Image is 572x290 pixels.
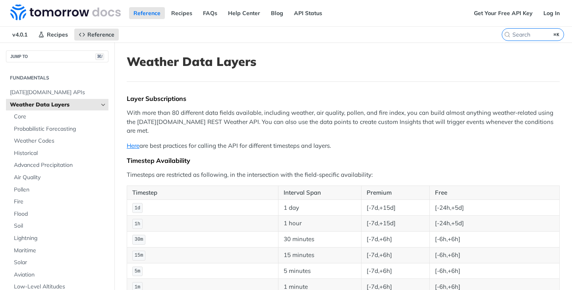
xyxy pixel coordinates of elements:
a: Lightning [10,232,108,244]
span: Historical [14,149,106,157]
div: Layer Subscriptions [127,95,560,102]
span: Flood [14,210,106,218]
a: Here [127,142,139,149]
h2: Fundamentals [6,74,108,81]
span: Air Quality [14,174,106,182]
span: Advanced Precipitation [14,161,106,169]
p: With more than 80 different data fields available, including weather, air quality, pollen, and fi... [127,108,560,135]
th: Interval Span [278,186,361,200]
span: Lightning [14,234,106,242]
td: [-24h,+5d] [430,200,560,216]
span: v4.0.1 [8,29,32,41]
a: FAQs [199,7,222,19]
p: Timesteps are restricted as following, in the intersection with the field-specific availability: [127,170,560,180]
h1: Weather Data Layers [127,54,560,69]
a: Historical [10,147,108,159]
a: Recipes [167,7,197,19]
a: Pollen [10,184,108,196]
a: Flood [10,208,108,220]
span: Reference [87,31,114,38]
span: 30m [135,237,143,242]
span: Pollen [14,186,106,194]
a: Weather Data LayersHide subpages for Weather Data Layers [6,99,108,111]
span: Maritime [14,247,106,255]
th: Premium [361,186,429,200]
a: Solar [10,257,108,269]
a: Weather Codes [10,135,108,147]
td: 15 minutes [278,247,361,263]
td: 5 minutes [278,263,361,279]
span: 5m [135,269,140,274]
span: Fire [14,198,106,206]
span: [DATE][DOMAIN_NAME] APIs [10,89,106,97]
span: 1h [135,221,140,227]
kbd: ⌘K [552,31,562,39]
button: JUMP TO⌘/ [6,50,108,62]
td: 30 minutes [278,232,361,247]
a: Get Your Free API Key [470,7,537,19]
td: 1 hour [278,216,361,232]
a: Air Quality [10,172,108,184]
td: [-7d,+15d] [361,216,429,232]
a: Advanced Precipitation [10,159,108,171]
span: ⌘/ [95,53,104,60]
span: Aviation [14,271,106,279]
td: [-7d,+15d] [361,200,429,216]
td: [-7d,+6h] [361,247,429,263]
p: are best practices for calling the API for different timesteps and layers. [127,141,560,151]
a: Core [10,111,108,123]
span: Soil [14,222,106,230]
a: API Status [290,7,327,19]
td: 1 day [278,200,361,216]
span: 15m [135,253,143,258]
button: Hide subpages for Weather Data Layers [100,102,106,108]
a: Blog [267,7,288,19]
td: [-6h,+6h] [430,263,560,279]
td: [-6h,+6h] [430,247,560,263]
span: Core [14,113,106,121]
span: Recipes [47,31,68,38]
a: Reference [74,29,119,41]
span: Weather Data Layers [10,101,98,109]
span: Solar [14,259,106,267]
div: Timestep Availability [127,157,560,164]
span: 1d [135,205,140,211]
span: Weather Codes [14,137,106,145]
span: 1m [135,284,140,290]
td: [-24h,+5d] [430,216,560,232]
th: Timestep [127,186,278,200]
a: Aviation [10,269,108,281]
a: Maritime [10,245,108,257]
svg: Search [504,31,510,38]
span: Probabilistic Forecasting [14,125,106,133]
td: [-7d,+6h] [361,263,429,279]
a: [DATE][DOMAIN_NAME] APIs [6,87,108,99]
th: Free [430,186,560,200]
a: Log In [539,7,564,19]
td: [-7d,+6h] [361,232,429,247]
img: Tomorrow.io Weather API Docs [10,4,121,20]
a: Fire [10,196,108,208]
a: Soil [10,220,108,232]
td: [-6h,+6h] [430,232,560,247]
a: Probabilistic Forecasting [10,123,108,135]
a: Help Center [224,7,265,19]
a: Reference [129,7,165,19]
a: Recipes [34,29,72,41]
